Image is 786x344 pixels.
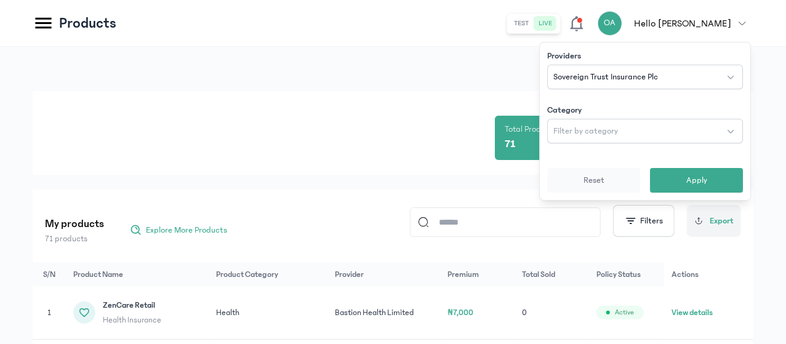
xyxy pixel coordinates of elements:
th: Product Name [66,262,209,287]
span: ₦7,000 [448,308,474,317]
p: My products [45,215,104,233]
th: Provider [327,262,441,287]
th: Premium [441,262,515,287]
th: Policy Status [589,262,664,287]
button: test [510,16,534,31]
span: Apply [686,174,707,186]
th: Actions [664,262,753,287]
td: Health [209,287,327,339]
button: Reset [547,168,640,193]
p: 71 [505,135,516,153]
span: Reset [583,174,604,186]
button: Filter by category [547,119,743,143]
span: Health Insurance [103,314,161,326]
span: Sovereign Trust Insurance Plc [553,71,658,83]
p: Products [59,14,116,33]
span: Active [615,308,634,318]
button: live [534,16,558,31]
label: Category [547,104,582,116]
button: View details [672,306,713,319]
td: Bastion Health Limited [327,287,441,339]
span: Export [710,215,734,228]
button: Apply [650,168,743,193]
p: Hello [PERSON_NAME] [635,16,731,31]
p: 71 products [45,233,104,245]
button: OAHello [PERSON_NAME] [598,11,753,36]
button: Sovereign Trust Insurance Plc [547,65,743,89]
button: Export [687,205,741,237]
span: Filter by category [553,125,618,137]
button: Explore More Products [124,220,233,240]
th: Total Sold [515,262,589,287]
th: S/N [33,262,66,287]
th: Product Category [209,262,327,287]
span: Explore More Products [146,224,227,236]
button: Filters [613,205,675,237]
label: Providers [547,50,581,62]
div: OA [598,11,622,36]
span: 1 [47,308,51,317]
span: ZenCare Retail [103,299,161,311]
p: Total Products [505,123,556,135]
span: 0 [522,308,527,317]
